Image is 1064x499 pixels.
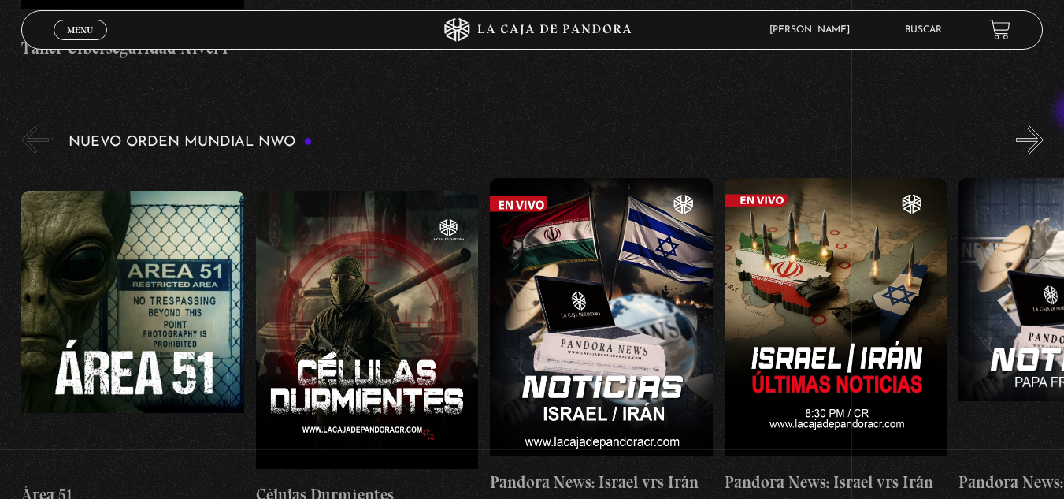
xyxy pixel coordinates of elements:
[762,25,866,35] span: [PERSON_NAME]
[989,19,1010,40] a: View your shopping cart
[21,126,49,154] button: Previous
[67,25,93,35] span: Menu
[905,25,942,35] a: Buscar
[21,35,244,61] h4: Taller Ciberseguridad Nivel I
[69,135,313,150] h3: Nuevo Orden Mundial NWO
[1016,126,1044,154] button: Next
[61,38,98,49] span: Cerrar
